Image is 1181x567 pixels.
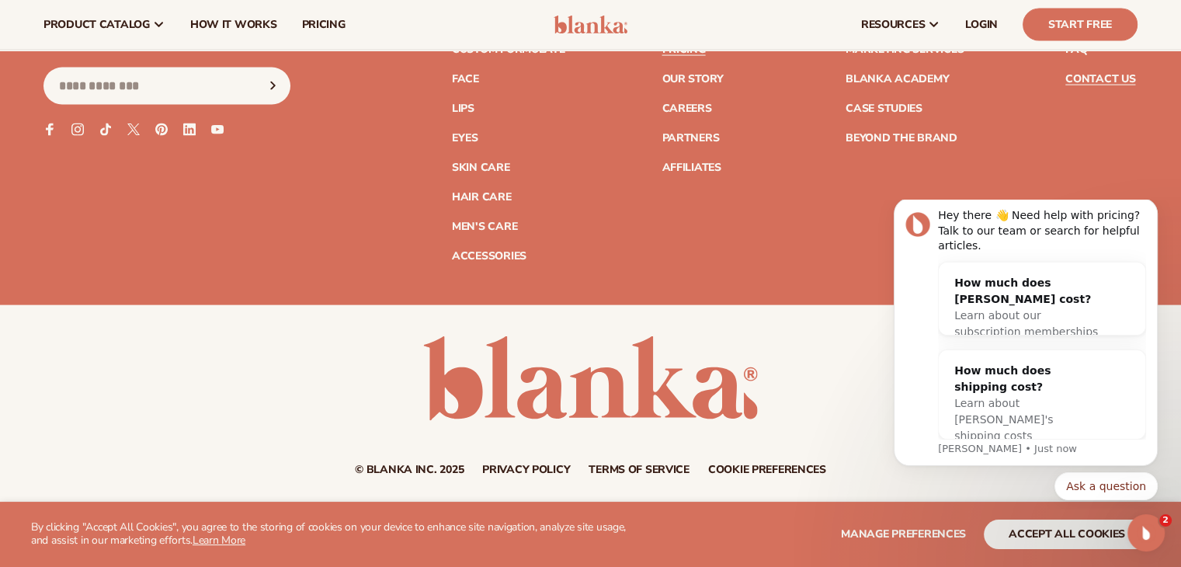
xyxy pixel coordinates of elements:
[35,12,60,37] img: Profile image for Lee
[43,19,290,52] p: Stay in the know on the latest in beauty, tech, startup, and business news.
[193,533,245,548] a: Learn More
[68,63,244,153] div: How much does [PERSON_NAME] cost?Learn about our subscription memberships
[984,520,1150,549] button: accept all cookies
[846,74,949,85] a: Blanka Academy
[452,162,509,173] a: Skin Care
[452,221,517,232] a: Men's Care
[452,251,526,262] a: Accessories
[662,74,723,85] a: Our Story
[68,242,276,256] p: Message from Lee, sent Just now
[84,110,228,138] span: Learn about our subscription memberships
[301,19,345,31] span: pricing
[23,273,287,301] div: Quick reply options
[452,192,511,203] a: Hair Care
[84,163,228,196] div: How much does shipping cost?
[846,44,964,55] a: Marketing services
[1159,514,1172,527] span: 2
[841,527,966,541] span: Manage preferences
[68,151,244,257] div: How much does shipping cost?Learn about [PERSON_NAME]'s shipping costs
[861,19,925,31] span: resources
[355,462,464,477] small: © Blanka Inc. 2025
[84,197,182,242] span: Learn about [PERSON_NAME]'s shipping costs
[68,9,276,240] div: Message content
[965,19,998,31] span: LOGIN
[184,273,287,301] button: Quick reply: Ask a question
[846,103,922,114] a: Case Studies
[662,103,711,114] a: Careers
[452,133,478,144] a: Eyes
[452,44,565,55] a: Custom formulate
[554,16,627,34] img: logo
[662,133,719,144] a: Partners
[1065,74,1135,85] a: Contact Us
[1127,514,1165,551] iframe: Intercom live chat
[68,9,276,54] div: Hey there 👋 Need help with pricing? Talk to our team or search for helpful articles.
[452,74,479,85] a: Face
[452,103,474,114] a: Lips
[190,19,277,31] span: How It Works
[662,162,721,173] a: Affiliates
[1023,9,1138,41] a: Start Free
[662,44,705,55] a: Pricing
[589,464,689,475] a: Terms of service
[1065,44,1087,55] a: FAQ
[255,68,290,105] button: Subscribe
[870,200,1181,510] iframe: Intercom notifications message
[31,521,644,548] p: By clicking "Accept All Cookies", you agree to the storing of cookies on your device to enhance s...
[708,464,826,475] a: Cookie preferences
[841,520,966,549] button: Manage preferences
[84,75,228,108] div: How much does [PERSON_NAME] cost?
[846,133,957,144] a: Beyond the brand
[43,19,150,31] span: product catalog
[482,464,570,475] a: Privacy policy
